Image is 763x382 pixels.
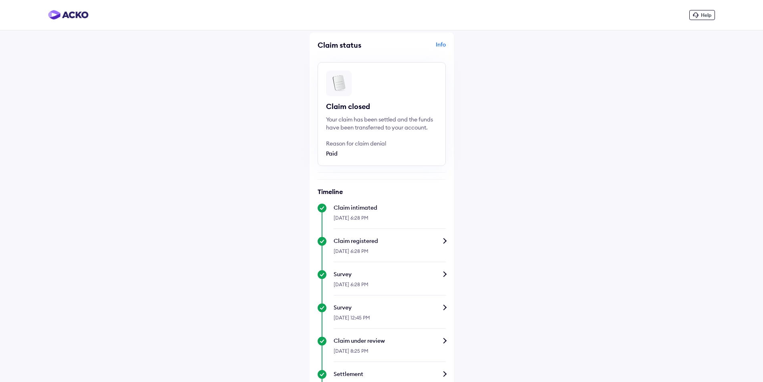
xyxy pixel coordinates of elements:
div: [DATE] 12:45 PM [334,311,446,329]
div: Claim status [318,40,380,50]
div: [DATE] 6:28 PM [334,245,446,262]
span: Help [701,12,711,18]
h6: Timeline [318,188,446,196]
div: Your claim has been settled and the funds have been transferred to your account. [326,115,437,131]
div: [DATE] 6:28 PM [334,212,446,229]
div: [DATE] 8:25 PM [334,345,446,362]
div: Settlement [334,370,446,378]
div: Claim closed [326,102,437,111]
div: Claim registered [334,237,446,245]
div: Claim under review [334,337,446,345]
div: [DATE] 6:28 PM [334,278,446,295]
div: Survey [334,303,446,311]
div: Survey [334,270,446,278]
div: Claim intimated [334,204,446,212]
img: horizontal-gradient.png [48,10,89,20]
div: Reason for claim denial [326,139,414,148]
div: Paid [326,150,414,158]
div: Info [384,40,446,56]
